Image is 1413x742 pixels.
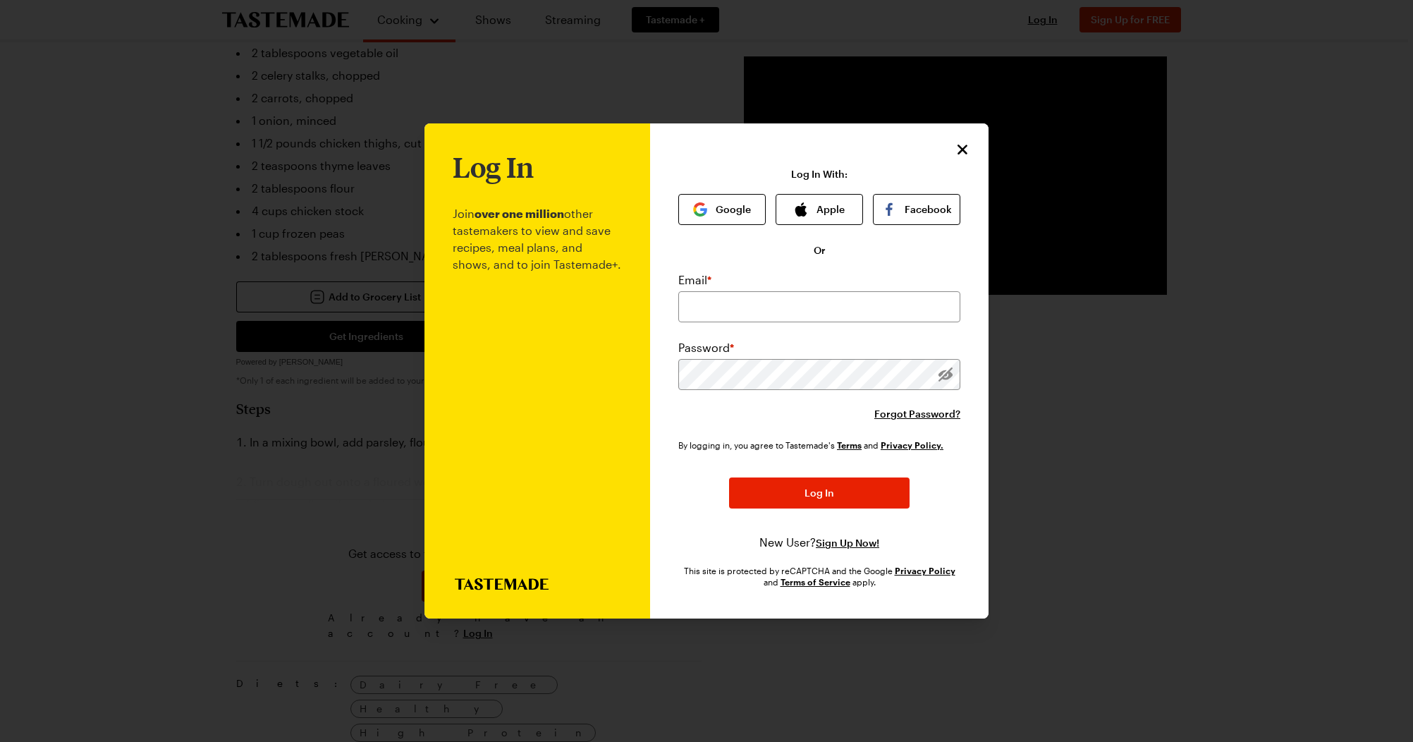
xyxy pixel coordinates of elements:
a: Tastemade Terms of Service [837,439,862,451]
button: Log In [729,478,910,509]
b: over one million [475,207,564,220]
button: Google [678,194,766,225]
button: Apple [776,194,863,225]
div: By logging in, you agree to Tastemade's and [678,438,949,452]
p: Join other tastemakers to view and save recipes, meal plans, and shows, and to join Tastemade+. [453,183,622,578]
div: This site is protected by reCAPTCHA and the Google and apply. [678,565,960,588]
span: Or [814,243,826,257]
a: Tastemade Privacy Policy [881,439,943,451]
button: Facebook [873,194,960,225]
label: Password [678,339,734,356]
a: Google Privacy Policy [895,564,955,576]
span: Log In [805,486,834,500]
button: Close [953,140,972,159]
button: Forgot Password? [874,407,960,421]
label: Email [678,272,711,288]
p: Log In With: [791,169,848,180]
button: Sign Up Now! [816,536,879,550]
span: New User? [759,535,816,549]
a: Google Terms of Service [781,576,850,588]
h1: Log In [453,152,534,183]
